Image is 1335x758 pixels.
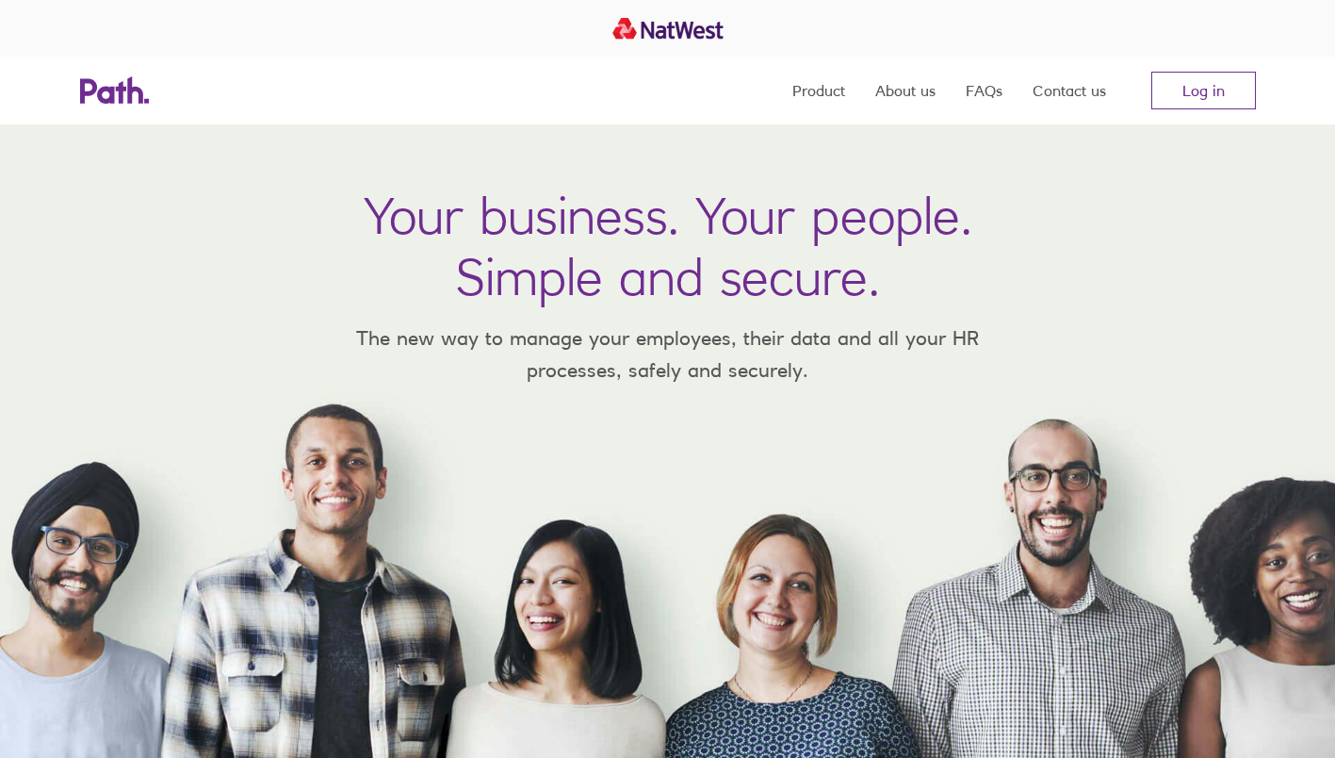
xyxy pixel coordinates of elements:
[329,322,1007,386] p: The new way to manage your employees, their data and all your HR processes, safely and securely.
[792,57,845,124] a: Product
[966,57,1002,124] a: FAQs
[1033,57,1106,124] a: Contact us
[875,57,936,124] a: About us
[364,185,972,307] h1: Your business. Your people. Simple and secure.
[1151,72,1256,109] a: Log in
